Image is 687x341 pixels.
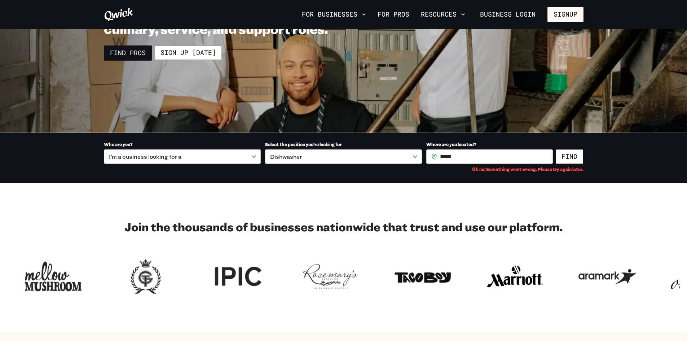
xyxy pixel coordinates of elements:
[394,257,452,296] img: Logo for Taco Boy
[299,8,369,21] button: For Businesses
[25,257,82,296] img: Logo for Mellow Mushroom
[265,149,422,164] div: Dishwasher
[486,257,544,296] img: Logo for Marriott
[578,257,636,296] img: Logo for Aramark
[104,45,152,61] a: Find Pros
[265,141,342,147] span: Select the position you’re looking for
[104,4,392,37] h1: Qwick has all the help you need to cover culinary, service, and support roles.
[418,8,468,21] button: Resources
[117,257,175,296] img: Logo for Georgian Terrace
[104,149,261,164] div: I’m a business looking for a
[556,149,583,164] button: Find
[301,257,359,296] img: Logo for Rosemary's Catering
[426,141,476,147] span: Where are you located?
[547,7,583,22] button: Signup
[155,45,222,60] a: Sign up [DATE]
[472,167,583,172] span: Oh no! Something went wrong. Please try again later.
[209,257,267,296] img: Logo for IPIC
[104,141,133,147] span: Who are you?
[474,7,542,22] a: Business Login
[104,219,583,234] h2: Join the thousands of businesses nationwide that trust and use our platform.
[375,8,412,21] a: For Pros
